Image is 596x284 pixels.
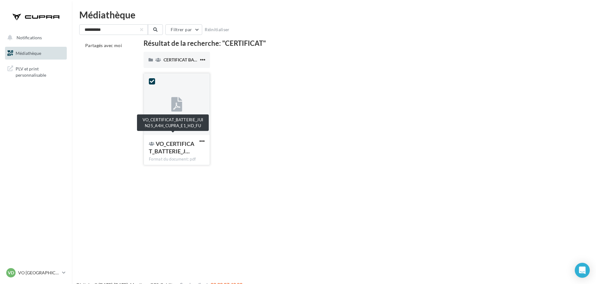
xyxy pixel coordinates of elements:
[575,263,590,278] div: Open Intercom Messenger
[144,40,567,47] div: Résultat de la recherche: "CERTIFICAT"
[4,31,66,44] button: Notifications
[8,270,14,276] span: VD
[5,267,67,279] a: VD VO [GEOGRAPHIC_DATA]
[17,35,42,40] span: Notifications
[18,270,60,276] p: VO [GEOGRAPHIC_DATA]
[149,156,205,162] div: Format du document: pdf
[137,114,209,131] div: VO_CERTIFICAT_BATTERIE_JUIN25_A4H_CUPRA_E1_HD_FU
[85,43,122,48] span: Partagés avec moi
[164,57,208,62] span: CERTIFICAT BATTERIE
[4,47,68,60] a: Médiathèque
[16,51,41,56] span: Médiathèque
[4,62,68,80] a: PLV et print personnalisable
[165,24,202,35] button: Filtrer par
[202,26,232,33] button: Réinitialiser
[79,10,589,19] div: Médiathèque
[149,140,194,155] span: VO_CERTIFICAT_BATTERIE_JUIN25_A4H_CUPRA_E1_HD_FU
[16,65,64,78] span: PLV et print personnalisable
